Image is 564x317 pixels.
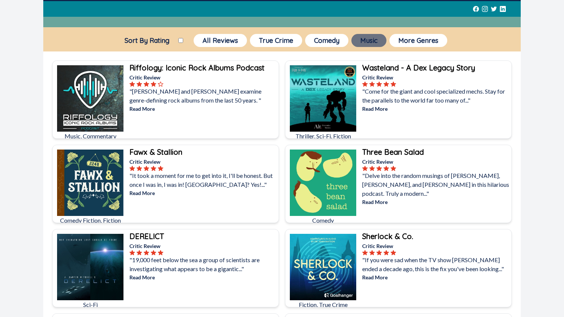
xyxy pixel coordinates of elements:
[351,34,386,47] button: Music
[350,32,388,48] a: Music
[362,171,510,198] p: "Delve into the random musings of [PERSON_NAME], [PERSON_NAME], and [PERSON_NAME] in this hilario...
[285,60,512,139] a: Wasteland - A Dex Legacy StoryThriller, Sci-Fi, FictionWasteland - A Dex Legacy StoryCritic Revie...
[362,63,475,72] b: Wasteland - A Dex Legacy Story
[129,255,277,273] p: "19,000 feet below the sea a group of scientists are investigating what appears to be a gigantic..."
[362,232,413,241] b: Sherlock & Co.
[129,242,277,250] p: Critic Review
[57,132,123,141] p: Music, Commentary
[290,150,356,216] img: Three Bean Salad
[57,300,123,309] p: Sci-Fi
[52,229,279,307] a: DERELICTSci-FiDERELICTCritic Review"19,000 feet below the sea a group of scientists are investiga...
[129,158,277,166] p: Critic Review
[57,216,123,225] p: Comedy Fiction, Fiction
[362,73,510,81] p: Critic Review
[129,105,277,113] p: Read More
[362,87,510,105] p: "Come for the giant and cool specialized mechs. Stay for the parallels to the world far too many ...
[52,145,279,223] a: Fawx & StallionComedy Fiction, FictionFawx & StallionCritic Review"It took a moment for me to get...
[362,255,510,273] p: "If you were sad when the TV show [PERSON_NAME] ended a decade ago, this is the fix you've been l...
[129,73,277,81] p: Critic Review
[194,34,247,47] button: All Reviews
[362,147,424,157] b: Three Bean Salad
[52,60,279,139] a: Riffology: Iconic Rock Albums PodcastMusic, CommentaryRiffology: Iconic Rock Albums PodcastCritic...
[285,145,512,223] a: Three Bean SaladComedyThree Bean SaladCritic Review"Delve into the random musings of [PERSON_NAME...
[285,229,512,307] a: Sherlock & Co.Fiction, True CrimeSherlock & Co.Critic Review"If you were sad when the TV show [PE...
[362,273,510,281] p: Read More
[362,105,510,113] p: Read More
[305,34,348,47] button: Comedy
[129,63,264,72] b: Riffology: Iconic Rock Albums Podcast
[290,216,356,225] p: Comedy
[129,189,277,197] p: Read More
[290,132,356,141] p: Thriller, Sci-Fi, Fiction
[116,36,178,45] label: Sort By Rating
[250,34,302,47] button: True Crime
[290,234,356,300] img: Sherlock & Co.
[304,32,350,48] a: Comedy
[57,65,123,132] img: Riffology: Iconic Rock Albums Podcast
[362,158,510,166] p: Critic Review
[248,32,304,48] a: True Crime
[290,65,356,132] img: Wasteland - A Dex Legacy Story
[129,147,182,157] b: Fawx & Stallion
[362,198,510,206] p: Read More
[129,87,277,105] p: "[PERSON_NAME] and [PERSON_NAME] examine genre-defining rock albums from the last 50 years. "
[129,232,164,241] b: DERELICT
[192,32,248,48] a: All Reviews
[129,171,277,189] p: "It took a moment for me to get into it, I'll be honest. But once I was in, I was in! [GEOGRAPHIC...
[57,150,123,216] img: Fawx & Stallion
[57,234,123,300] img: DERELICT
[362,242,510,250] p: Critic Review
[290,300,356,309] p: Fiction, True Crime
[389,34,447,47] button: More Genres
[129,273,277,281] p: Read More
